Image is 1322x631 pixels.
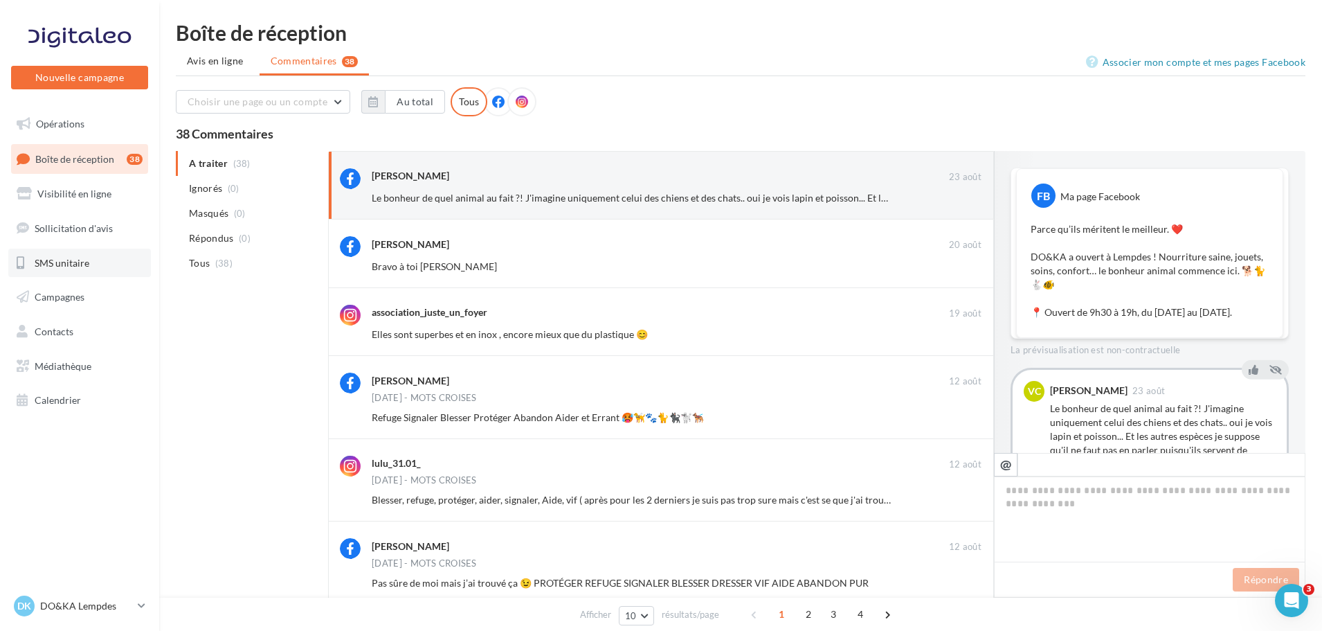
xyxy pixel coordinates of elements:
[1031,222,1269,319] p: Parce qu’ils méritent le meilleur. ❤️ DO&KA a ouvert à Lempdes ! Nourriture saine, jouets, soins,...
[127,154,143,165] div: 38
[1028,384,1041,398] span: VC
[176,127,1305,140] div: 38 Commentaires
[372,169,449,183] div: [PERSON_NAME]
[372,577,869,589] span: Pas sûre de moi mais j’ai trouvé ça 😉 PROTÉGER REFUGE SIGNALER BLESSER DRESSER VIF AIDE ABANDON PUR
[215,258,233,269] span: (38)
[822,603,844,625] span: 3
[11,593,148,619] a: DK DO&KA Lempdes
[619,606,654,625] button: 10
[770,603,793,625] span: 1
[1086,54,1305,71] a: Associer mon compte et mes pages Facebook
[189,256,210,270] span: Tous
[949,239,981,251] span: 20 août
[1050,386,1128,396] div: [PERSON_NAME]
[372,393,477,402] div: [DATE] - MOTS CROISES
[372,192,1316,204] span: Le bonheur de quel animal au fait ?! J'imagine uniquement celui des chiens et des chats.. oui je ...
[35,256,89,268] span: SMS unitaire
[797,603,820,625] span: 2
[372,260,497,272] span: Bravo à toi [PERSON_NAME]
[949,541,981,553] span: 12 août
[189,206,228,220] span: Masqués
[234,208,246,219] span: (0)
[1011,339,1289,357] div: La prévisualisation est non-contractuelle
[372,494,903,506] span: Blesser, refuge, protéger, aider, signaler, Aide, vif ( après pour les 2 derniers je suis pas tro...
[1132,386,1165,396] span: 23 août
[1303,584,1314,595] span: 3
[849,603,871,625] span: 4
[8,249,151,278] a: SMS unitaire
[949,459,981,471] span: 12 août
[1060,190,1140,204] div: Ma page Facebook
[35,326,73,337] span: Contacts
[372,476,477,485] div: [DATE] - MOTS CROISES
[385,90,445,114] button: Au total
[8,283,151,312] a: Campagnes
[372,374,449,388] div: [PERSON_NAME]
[372,411,704,423] span: Refuge Signaler Blesser Protéger Abandon Aider et Errant 🥵🦮🐾🐈🐈‍⬛🐩🐕‍🦺
[372,559,477,568] div: [DATE] - MOTS CROISES
[372,456,421,470] div: lulu_31.01_
[176,90,350,114] button: Choisir une page ou un compte
[1050,402,1276,471] div: Le bonheur de quel animal au fait ?! J'imagine uniquement celui des chiens et des chats.. oui je ...
[1000,458,1012,470] i: @
[1233,568,1299,592] button: Répondre
[37,188,111,199] span: Visibilité en ligne
[187,54,244,68] span: Avis en ligne
[35,394,81,406] span: Calendrier
[625,610,637,621] span: 10
[451,87,487,116] div: Tous
[372,305,487,319] div: association_juste_un_foyer
[8,214,151,243] a: Sollicitation d'avis
[580,608,611,621] span: Afficher
[35,222,113,234] span: Sollicitation d'avis
[176,22,1305,43] div: Boîte de réception
[8,386,151,415] a: Calendrier
[949,308,981,320] span: 19 août
[662,608,719,621] span: résultats/page
[35,291,84,303] span: Campagnes
[35,152,114,164] span: Boîte de réception
[239,233,251,244] span: (0)
[8,352,151,381] a: Médiathèque
[228,183,239,194] span: (0)
[17,599,31,613] span: DK
[372,328,648,340] span: Elles sont superbes et en inox , encore mieux que du plastique 😊
[949,171,981,184] span: 23 août
[189,181,222,195] span: Ignorés
[8,144,151,174] a: Boîte de réception38
[1031,184,1056,208] div: FB
[361,90,445,114] button: Au total
[189,231,234,245] span: Répondus
[8,179,151,208] a: Visibilité en ligne
[372,540,449,553] div: [PERSON_NAME]
[8,109,151,139] a: Opérations
[372,238,449,251] div: [PERSON_NAME]
[1275,584,1308,617] iframe: Intercom live chat
[35,360,91,372] span: Médiathèque
[949,375,981,388] span: 12 août
[994,453,1017,477] button: @
[8,317,151,346] a: Contacts
[36,118,84,130] span: Opérations
[40,599,132,613] p: DO&KA Lempdes
[11,66,148,89] button: Nouvelle campagne
[188,96,327,107] span: Choisir une page ou un compte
